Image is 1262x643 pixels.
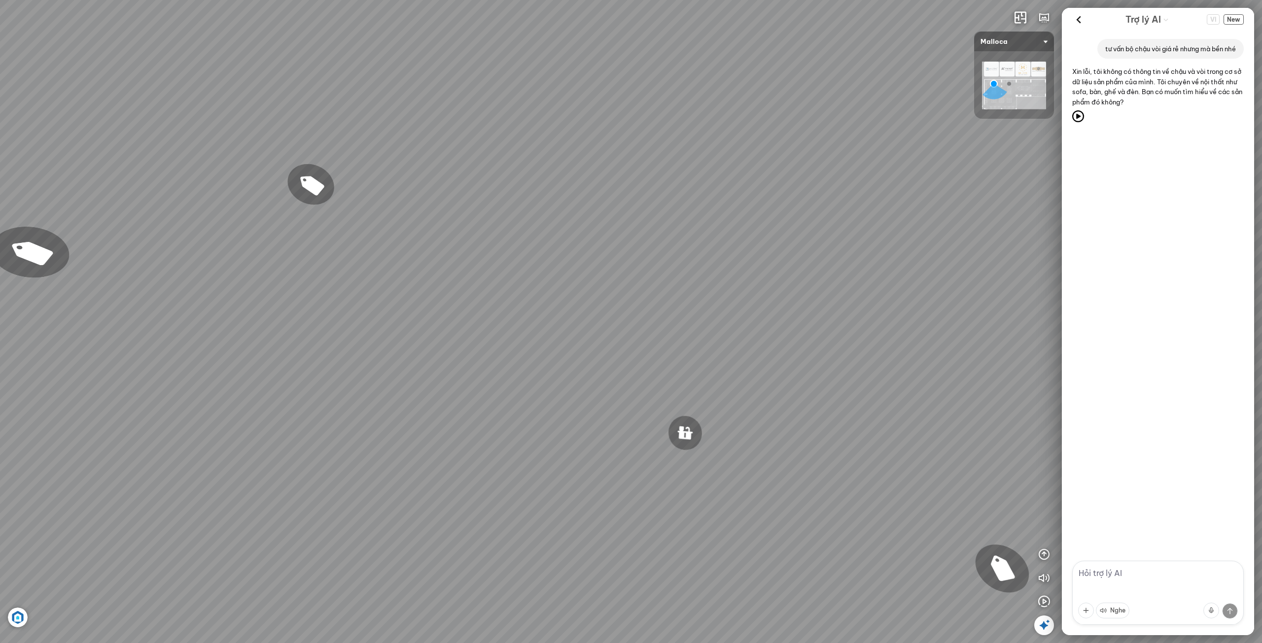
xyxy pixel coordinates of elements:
[1207,14,1220,25] span: VI
[1096,603,1129,618] button: Nghe
[8,608,28,627] img: Artboard_6_4x_1_F4RHW9YJWHU.jpg
[982,62,1046,109] img: 00_KXHYH3JVN6E4.png
[1207,14,1220,25] button: Change language
[981,32,1048,51] span: Malloca
[1072,67,1244,107] p: Xin lỗi, tôi không có thông tin về chậu và vòi trong cơ sở dữ liệu sản phẩm của mình. Tôi chuyên ...
[1125,13,1161,27] span: Trợ lý AI
[1224,14,1244,25] span: New
[1224,14,1244,25] button: New Chat
[1125,12,1169,27] div: AI Guide options
[1105,44,1236,54] p: tư vấn bộ chậu vòi giá rẻ nhưng mà bền nhé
